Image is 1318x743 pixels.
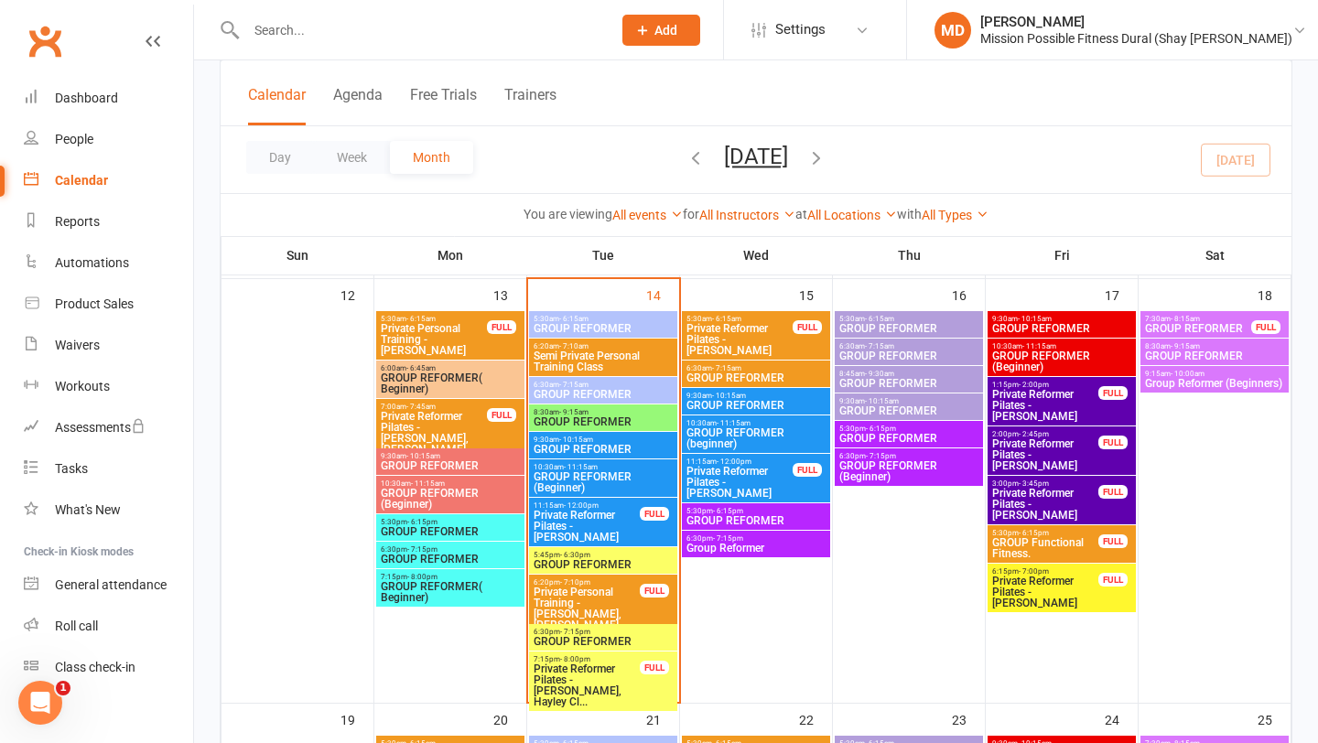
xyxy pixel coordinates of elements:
[533,436,674,444] span: 9:30am
[838,370,979,378] span: 8:45am
[699,208,795,222] a: All Instructors
[934,12,971,48] div: MD
[533,628,674,636] span: 6:30pm
[55,619,98,633] div: Roll call
[406,403,436,411] span: - 7:45am
[1098,534,1128,548] div: FULL
[1018,315,1052,323] span: - 10:15am
[533,444,674,455] span: GROUP REFORMER
[991,438,1099,471] span: Private Reformer Pilates - [PERSON_NAME]
[866,425,896,433] span: - 6:15pm
[991,381,1099,389] span: 1:15pm
[406,315,436,323] span: - 6:15am
[1098,436,1128,449] div: FULL
[866,452,896,460] span: - 7:15pm
[838,315,979,323] span: 5:30am
[533,323,674,334] span: GROUP REFORMER
[686,466,794,499] span: Private Reformer Pilates - [PERSON_NAME]
[1144,350,1285,361] span: GROUP REFORMER
[407,545,438,554] span: - 7:15pm
[24,284,193,325] a: Product Sales
[865,370,894,378] span: - 9:30am
[55,461,88,476] div: Tasks
[1258,704,1291,734] div: 25
[24,448,193,490] a: Tasks
[833,236,986,275] th: Thu
[991,323,1132,334] span: GROUP REFORMER
[246,141,314,174] button: Day
[1171,315,1200,323] span: - 8:15am
[713,507,743,515] span: - 6:15pm
[986,236,1139,275] th: Fri
[55,577,167,592] div: General attendance
[980,30,1292,47] div: Mission Possible Fitness Dural (Shay [PERSON_NAME])
[838,350,979,361] span: GROUP REFORMER
[991,342,1132,350] span: 10:30am
[55,173,108,188] div: Calendar
[717,419,751,427] span: - 11:15am
[380,323,488,356] span: Private Personal Training - [PERSON_NAME]
[406,452,440,460] span: - 10:15am
[991,315,1132,323] span: 9:30am
[333,86,383,125] button: Agenda
[527,236,680,275] th: Tue
[564,463,598,471] span: - 11:15am
[712,392,746,400] span: - 10:15am
[380,460,521,471] span: GROUP REFORMER
[1105,704,1138,734] div: 24
[380,526,521,537] span: GROUP REFORMER
[55,132,93,146] div: People
[380,581,521,603] span: GROUP REFORMER( Beginner)
[24,366,193,407] a: Workouts
[380,479,521,488] span: 10:30am
[22,18,68,64] a: Clubworx
[991,430,1099,438] span: 2:00pm
[1098,485,1128,499] div: FULL
[380,403,488,411] span: 7:00am
[1171,370,1205,378] span: - 10:00am
[724,144,788,169] button: [DATE]
[712,364,741,372] span: - 7:15am
[55,296,134,311] div: Product Sales
[991,567,1099,576] span: 6:15pm
[1144,342,1285,350] span: 8:30am
[24,407,193,448] a: Assessments
[533,636,674,647] span: GROUP REFORMER
[24,565,193,606] a: General attendance kiosk mode
[55,379,110,393] div: Workouts
[380,411,488,455] span: Private Reformer Pilates - [PERSON_NAME], [PERSON_NAME] ...
[1144,370,1285,378] span: 9:15am
[340,279,373,309] div: 12
[1022,342,1056,350] span: - 11:15am
[838,342,979,350] span: 6:30am
[248,86,306,125] button: Calendar
[560,551,590,559] span: - 6:30pm
[380,545,521,554] span: 6:30pm
[838,452,979,460] span: 6:30pm
[524,207,612,221] strong: You are viewing
[559,381,589,389] span: - 7:15am
[380,488,521,510] span: GROUP REFORMER (Beginner)
[793,463,822,477] div: FULL
[380,554,521,565] span: GROUP REFORMER
[622,15,700,46] button: Add
[533,389,674,400] span: GROUP REFORMER
[533,408,674,416] span: 8:30am
[686,507,826,515] span: 5:30pm
[795,207,807,221] strong: at
[374,236,527,275] th: Mon
[1171,342,1200,350] span: - 9:15am
[55,660,135,674] div: Class check-in
[865,342,894,350] span: - 7:15am
[533,416,674,427] span: GROUP REFORMER
[55,214,100,229] div: Reports
[406,364,436,372] span: - 6:45am
[686,458,794,466] span: 11:15am
[1019,529,1049,537] span: - 6:15pm
[24,119,193,160] a: People
[221,236,374,275] th: Sun
[1098,386,1128,400] div: FULL
[55,338,100,352] div: Waivers
[646,704,679,734] div: 21
[838,433,979,444] span: GROUP REFORMER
